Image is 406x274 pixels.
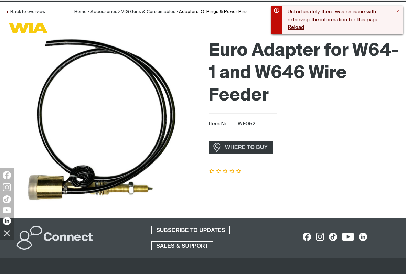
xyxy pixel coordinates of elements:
[3,183,11,191] img: Instagram
[152,241,213,250] span: SALES & SUPPORT
[74,10,87,14] a: Home
[1,227,13,239] img: hide socials
[238,121,256,126] span: WF052
[288,8,392,24] p: Unfortunately there was an issue with retrieving the information for this page.
[209,120,236,128] span: Item No.
[16,36,187,209] img: Euro Adaptor for earlier W64/W64-1 & W66 Wire Feeders
[221,142,272,153] span: WHERE TO BUY
[209,169,242,174] span: Rating: {0}
[3,171,11,179] img: Facebook
[74,9,248,15] nav: Breadcrumb
[151,241,213,250] a: SALES & SUPPORT
[6,10,45,14] a: Back to overview of Adapters, O-Rings & Power Pins
[3,217,11,225] img: LinkedIn
[43,230,93,245] h2: Connect
[209,141,273,154] a: WHERE TO BUY
[90,10,117,14] a: Accessories
[3,207,11,213] img: YouTube
[121,10,175,14] a: MIG Guns & Consumables
[3,195,11,203] img: TikTok
[152,226,229,235] span: SUBSCRIBE TO UPDATES
[288,24,304,30] button: Reload page
[209,40,400,107] h1: Euro Adapter for W64-1 and W646 Wire Feeder
[151,226,230,235] a: SUBSCRIBE TO UPDATES
[179,10,248,14] a: Adapters, O-Rings & Power Pins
